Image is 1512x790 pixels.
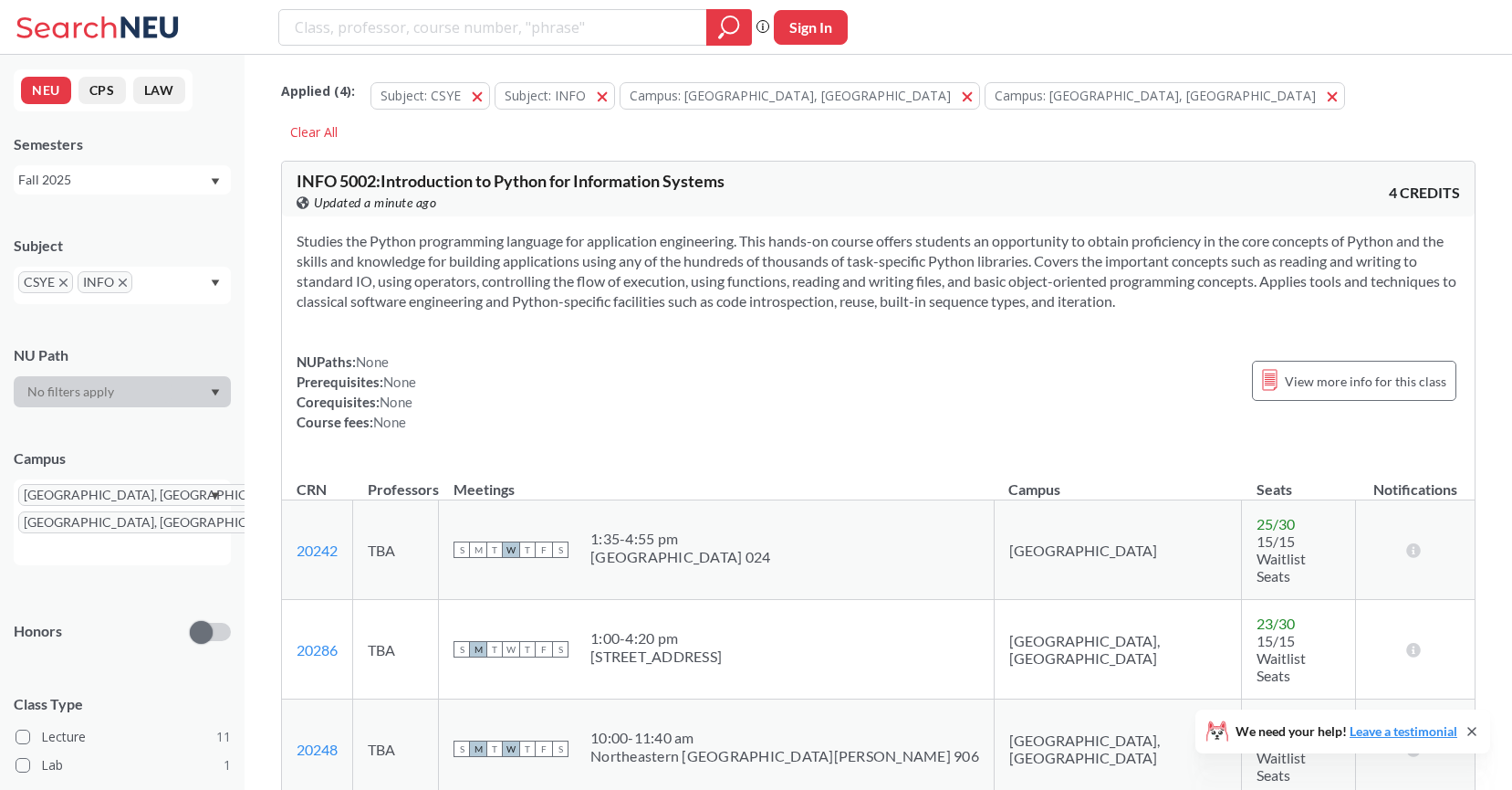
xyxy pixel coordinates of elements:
[297,542,338,559] a: 20242
[486,641,503,658] span: T
[353,600,439,700] td: TBA
[1389,183,1460,203] span: 4 CREDITS
[1242,461,1356,500] th: Seats
[590,729,979,747] div: 10:00 - 11:40 am
[21,77,71,104] button: NEU
[14,267,231,304] div: CSYEX to remove pillINFOX to remove pillDropdown arrow
[211,389,220,396] svg: Dropdown arrow
[454,542,470,558] span: S
[297,741,338,758] a: 20248
[470,741,486,757] span: M
[383,374,416,390] span: None
[353,500,439,600] td: TBA
[211,279,220,287] svg: Dropdown arrow
[706,9,752,46] div: magnifying glass
[552,641,568,658] span: S
[16,753,231,777] label: Lab
[994,461,1241,500] th: Campus
[536,542,552,558] span: F
[1285,370,1446,393] span: View more info for this class
[718,15,740,40] svg: magnifying glass
[133,77,185,104] button: LAW
[454,641,470,658] span: S
[1236,725,1457,738] span: We need your help!
[620,82,980,110] button: Campus: [GEOGRAPHIC_DATA], [GEOGRAPHIC_DATA]
[224,755,231,775] span: 1
[281,119,347,146] div: Clear All
[985,82,1345,110] button: Campus: [GEOGRAPHIC_DATA], [GEOGRAPHIC_DATA]
[536,641,552,658] span: F
[503,542,519,558] span: W
[381,87,461,104] span: Subject: CSYE
[519,542,536,558] span: T
[373,414,406,430] span: None
[297,479,327,500] div: CRN
[454,741,470,757] span: S
[281,81,355,101] span: Applied ( 4 ):
[1350,723,1457,739] a: Leave a testimonial
[590,629,722,648] div: 1:00 - 4:20 pm
[486,542,503,558] span: T
[552,741,568,757] span: S
[297,231,1460,311] section: Studies the Python programming language for application engineering. This hands-on course offers ...
[552,542,568,558] span: S
[14,134,231,154] div: Semesters
[519,741,536,757] span: T
[14,448,231,469] div: Campus
[14,694,231,714] span: Class Type
[356,353,389,370] span: None
[1257,632,1306,684] span: 15/15 Waitlist Seats
[590,648,722,666] div: [STREET_ADDRESS]
[503,741,519,757] span: W
[14,345,231,365] div: NU Path
[297,352,416,432] div: NUPaths: Prerequisites: Corequisites: Course fees:
[503,641,519,658] span: W
[211,178,220,185] svg: Dropdown arrow
[211,492,220,500] svg: Dropdown arrow
[1355,461,1475,500] th: Notifications
[353,461,439,500] th: Professors
[774,10,848,45] button: Sign In
[1257,732,1306,784] span: 15/15 Waitlist Seats
[297,171,725,191] span: INFO 5002 : Introduction to Python for Information Systems
[439,461,995,500] th: Meetings
[297,641,338,658] a: 20286
[495,82,615,110] button: Subject: INFO
[78,77,126,104] button: CPS
[630,87,951,104] span: Campus: [GEOGRAPHIC_DATA], [GEOGRAPHIC_DATA]
[18,484,308,506] span: [GEOGRAPHIC_DATA], [GEOGRAPHIC_DATA]X to remove pill
[78,271,132,293] span: INFOX to remove pill
[1257,532,1306,585] span: 15/15 Waitlist Seats
[536,741,552,757] span: F
[370,82,490,110] button: Subject: CSYE
[314,193,436,213] span: Updated a minute ago
[1257,515,1295,532] span: 25 / 30
[994,500,1241,600] td: [GEOGRAPHIC_DATA]
[590,548,770,566] div: [GEOGRAPHIC_DATA] 024
[14,479,231,565] div: [GEOGRAPHIC_DATA], [GEOGRAPHIC_DATA]X to remove pill[GEOGRAPHIC_DATA], [GEOGRAPHIC_DATA]X to remo...
[16,725,231,749] label: Lecture
[216,727,231,747] span: 11
[18,271,73,293] span: CSYEX to remove pill
[994,600,1241,700] td: [GEOGRAPHIC_DATA], [GEOGRAPHIC_DATA]
[14,236,231,256] div: Subject
[18,511,308,533] span: [GEOGRAPHIC_DATA], [GEOGRAPHIC_DATA]X to remove pill
[119,279,127,287] svg: X to remove pill
[293,12,693,43] input: Class, professor, course number, "phrase"
[470,641,486,658] span: M
[14,621,62,642] p: Honors
[380,394,412,410] span: None
[14,376,231,407] div: Dropdown arrow
[486,741,503,757] span: T
[590,530,770,548] div: 1:35 - 4:55 pm
[18,170,209,190] div: Fall 2025
[590,747,979,765] div: Northeastern [GEOGRAPHIC_DATA][PERSON_NAME] 906
[505,87,586,104] span: Subject: INFO
[470,542,486,558] span: M
[1257,615,1295,632] span: 23 / 30
[519,641,536,658] span: T
[14,165,231,195] div: Fall 2025Dropdown arrow
[995,87,1316,104] span: Campus: [GEOGRAPHIC_DATA], [GEOGRAPHIC_DATA]
[59,279,68,287] svg: X to remove pill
